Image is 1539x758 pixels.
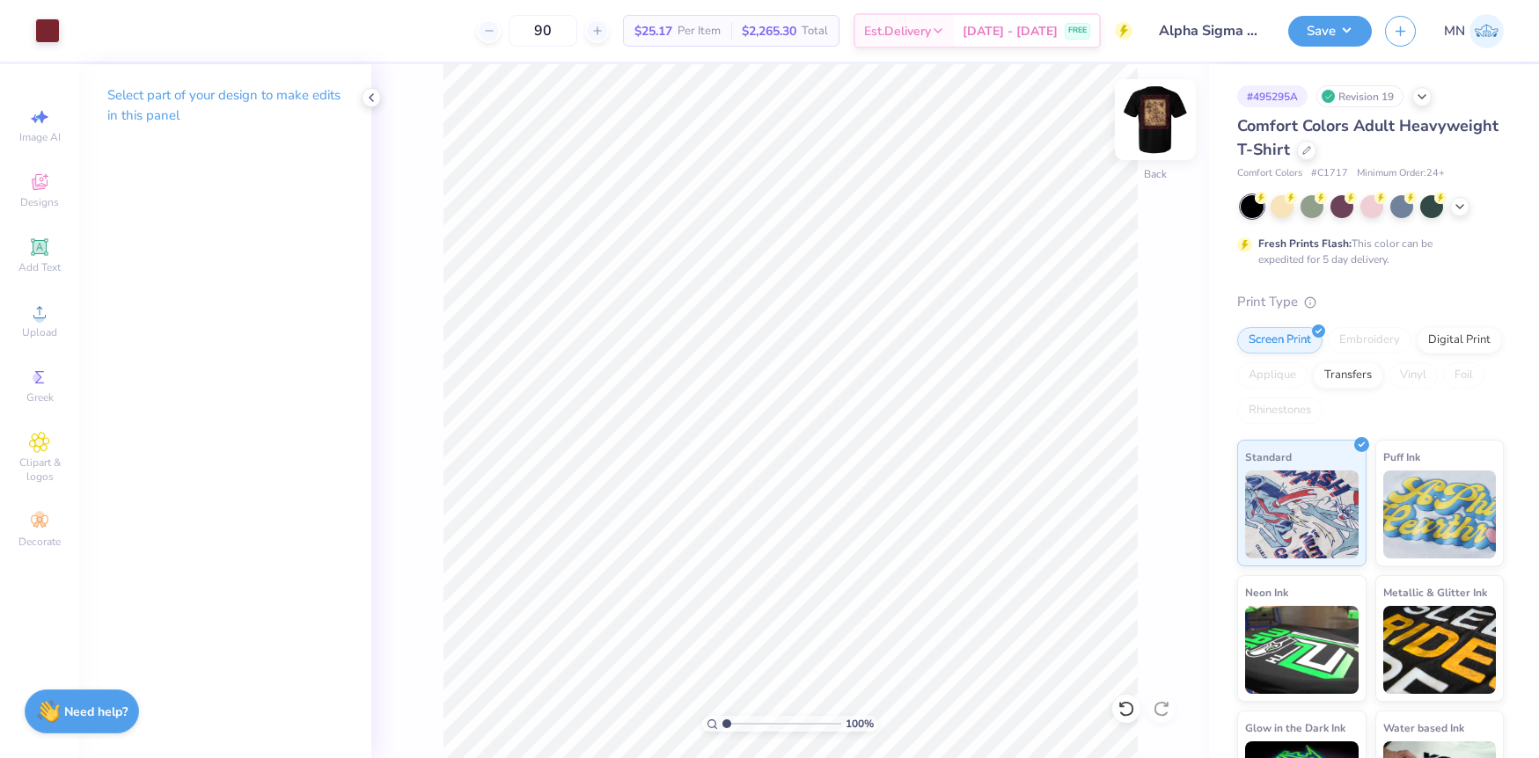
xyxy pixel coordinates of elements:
[1245,606,1359,694] img: Neon Ink
[1383,606,1497,694] img: Metallic & Glitter Ink
[802,22,828,40] span: Total
[1383,583,1487,601] span: Metallic & Glitter Ink
[19,130,61,144] span: Image AI
[678,22,721,40] span: Per Item
[9,456,70,484] span: Clipart & logos
[963,22,1058,40] span: [DATE] - [DATE]
[509,15,577,47] input: – –
[22,325,57,339] span: Upload
[1469,14,1504,48] img: Mark Navarro
[864,22,931,40] span: Est. Delivery
[634,22,672,40] span: $25.17
[1288,16,1372,47] button: Save
[1383,718,1464,737] span: Water based Ink
[18,260,61,274] span: Add Text
[1068,25,1087,37] span: FREE
[107,85,343,126] p: Select part of your design to make edits in this panel
[1444,21,1465,41] span: MN
[26,390,54,405] span: Greek
[1245,583,1288,601] span: Neon Ink
[1245,718,1345,737] span: Glow in the Dark Ink
[1146,13,1275,48] input: Untitled Design
[20,195,59,209] span: Designs
[742,22,796,40] span: $2,265.30
[846,716,874,732] span: 100 %
[1444,14,1504,48] a: MN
